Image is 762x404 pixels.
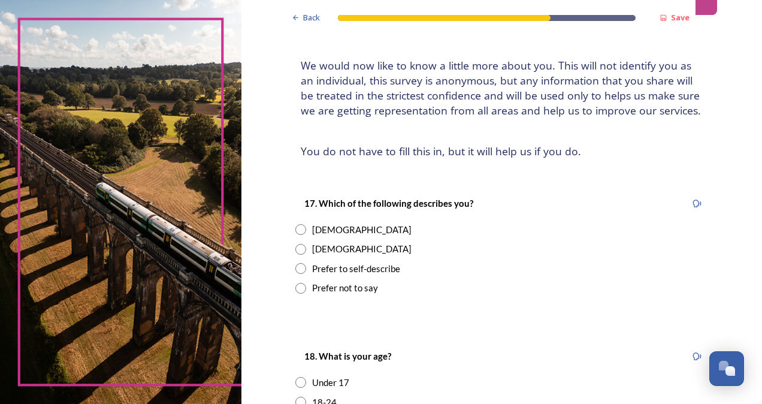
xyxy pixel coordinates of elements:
button: Open Chat [709,351,744,386]
div: [DEMOGRAPHIC_DATA] [312,223,412,237]
strong: 17. Which of the following describes you? [304,198,473,209]
div: Prefer not to say [312,281,378,295]
h4: We would now like to know a little more about you. This will not identify you as an individual, t... [301,58,702,118]
div: Under 17 [312,376,349,390]
h4: You do not have to fill this in, but it will help us if you do. [301,144,702,159]
span: Back [303,12,320,23]
strong: 18. What is your age? [304,351,391,361]
strong: Save [671,12,690,23]
div: [DEMOGRAPHIC_DATA] [312,242,412,256]
div: Prefer to self-describe [312,262,400,276]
